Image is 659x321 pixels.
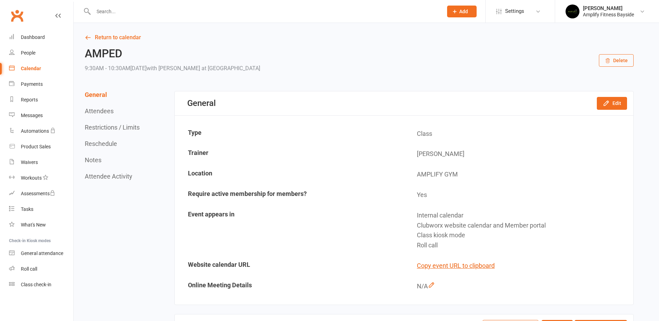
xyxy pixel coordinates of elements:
[404,144,633,164] td: [PERSON_NAME]
[417,281,628,291] div: N/A
[417,230,628,240] div: Class kiosk mode
[597,97,627,109] button: Edit
[9,92,73,108] a: Reports
[9,45,73,61] a: People
[21,222,46,228] div: What's New
[21,113,43,118] div: Messages
[175,124,404,144] td: Type
[583,11,634,18] div: Amplify Fitness Bayside
[9,123,73,139] a: Automations
[85,33,634,42] a: Return to calendar
[21,34,45,40] div: Dashboard
[85,107,114,115] button: Attendees
[599,54,634,67] button: Delete
[175,277,404,296] td: Online Meeting Details
[21,282,51,287] div: Class check-in
[175,256,404,276] td: Website calendar URL
[21,97,38,102] div: Reports
[9,108,73,123] a: Messages
[9,30,73,45] a: Dashboard
[85,64,260,73] div: 9:30AM - 10:30AM[DATE]
[21,81,43,87] div: Payments
[8,7,26,24] a: Clubworx
[85,156,101,164] button: Notes
[91,7,438,16] input: Search...
[175,144,404,164] td: Trainer
[566,5,579,18] img: thumb_image1596355059.png
[9,261,73,277] a: Roll call
[21,206,33,212] div: Tasks
[85,140,117,147] button: Reschedule
[85,48,260,60] h2: AMPED
[505,3,524,19] span: Settings
[417,211,628,221] div: Internal calendar
[417,221,628,231] div: Clubworx website calendar and Member portal
[21,266,37,272] div: Roll call
[21,144,51,149] div: Product Sales
[9,61,73,76] a: Calendar
[21,175,42,181] div: Workouts
[404,185,633,205] td: Yes
[21,50,35,56] div: People
[9,170,73,186] a: Workouts
[21,191,55,196] div: Assessments
[9,246,73,261] a: General attendance kiosk mode
[9,201,73,217] a: Tasks
[9,186,73,201] a: Assessments
[85,91,107,98] button: General
[9,76,73,92] a: Payments
[201,65,260,72] span: at [GEOGRAPHIC_DATA]
[9,155,73,170] a: Waivers
[447,6,477,17] button: Add
[583,5,634,11] div: [PERSON_NAME]
[459,9,468,14] span: Add
[21,128,49,134] div: Automations
[417,240,628,250] div: Roll call
[85,124,140,131] button: Restrictions / Limits
[187,98,216,108] div: General
[9,139,73,155] a: Product Sales
[85,173,132,180] button: Attendee Activity
[9,277,73,293] a: Class kiosk mode
[21,250,63,256] div: General attendance
[417,261,495,271] button: Copy event URL to clipboard
[21,66,41,71] div: Calendar
[404,165,633,184] td: AMPLIFY GYM
[21,159,38,165] div: Waivers
[175,185,404,205] td: Require active membership for members?
[147,65,200,72] span: with [PERSON_NAME]
[175,165,404,184] td: Location
[175,206,404,255] td: Event appears in
[9,217,73,233] a: What's New
[404,124,633,144] td: Class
